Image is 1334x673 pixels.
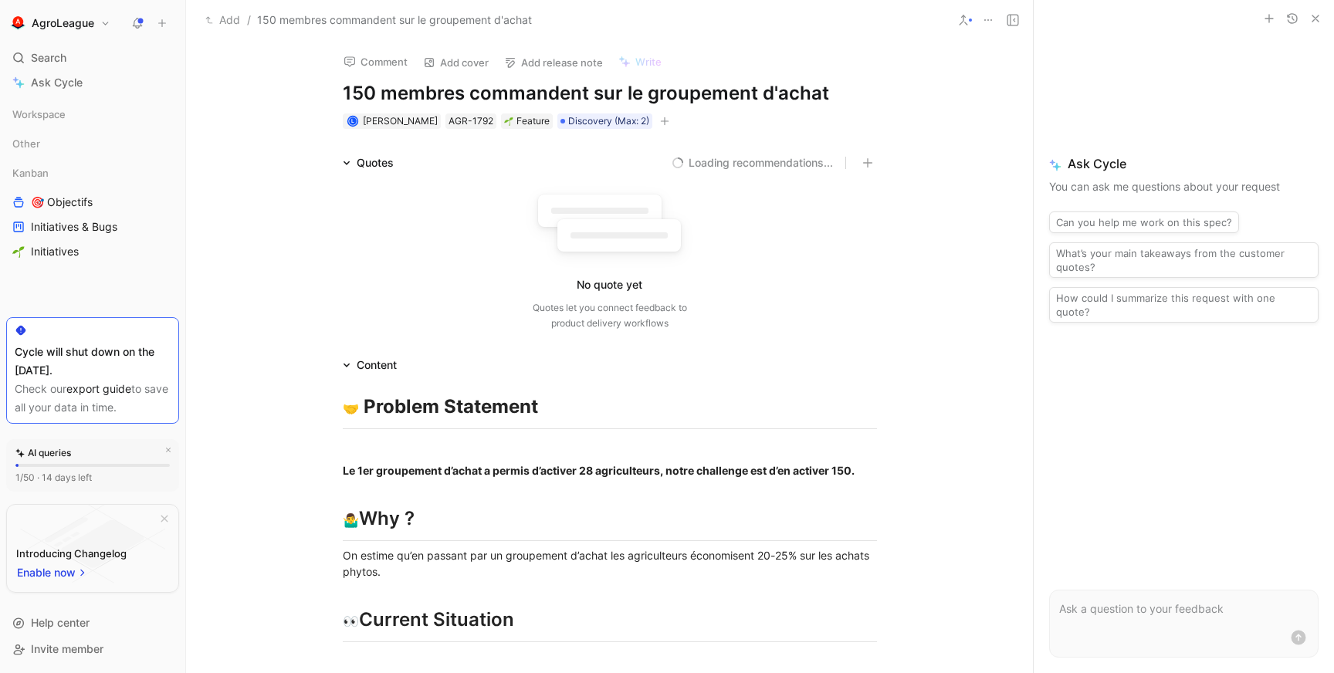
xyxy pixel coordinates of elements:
div: Cycle will shut down on the [DATE]. [15,343,171,380]
div: No quote yet [577,276,642,294]
button: Can you help me work on this spec? [1049,211,1239,233]
div: 🌱Feature [501,113,553,129]
strong: Le 1er groupement d’achat a permis d’activer 28 agriculteurs, notre challenge est d’en activer 150. [343,464,855,477]
div: Quotes let you connect feedback to product delivery workflows [533,300,687,331]
span: Other [12,136,40,151]
div: Check our to save all your data in time. [15,380,171,417]
div: Current Situation [343,606,877,634]
span: 150 membres commandent sur le groupement d'achat [257,11,532,29]
button: What’s your main takeaways from the customer quotes? [1049,242,1319,278]
button: How could I summarize this request with one quote? [1049,287,1319,323]
img: bg-BLZuj68n.svg [20,505,165,583]
button: Write [611,51,669,73]
span: Ask Cycle [31,73,83,92]
span: Ask Cycle [1049,154,1319,173]
div: L [348,117,357,126]
button: Enable now [16,563,89,583]
span: Search [31,49,66,67]
div: Other [6,132,179,155]
div: AI queries [15,445,71,461]
button: Add release note [497,52,610,73]
span: / [247,11,251,29]
div: Why ? [343,505,877,533]
button: Loading recommendations... [672,154,833,172]
a: 🎯 Objectifs [6,191,179,214]
strong: Problem Statement [364,395,538,418]
a: Ask Cycle [6,71,179,94]
div: Kanban [6,161,179,184]
img: 🌱 [12,245,25,258]
div: On estime qu’en passant par un groupement d’achat les agriculteurs économisent 20-25% sur les ach... [343,547,877,580]
span: 🎯 Objectifs [31,194,93,210]
span: Initiatives [31,244,79,259]
div: Feature [504,113,550,129]
div: AGR-1792 [449,113,493,129]
div: Content [337,356,403,374]
span: [PERSON_NAME] [363,115,438,127]
span: Enable now [17,563,77,582]
span: Discovery (Max: 2) [568,113,649,129]
span: Help center [31,616,90,629]
button: Comment [337,51,415,73]
div: Workspace [6,103,179,126]
div: Quotes [357,154,394,172]
div: Content [357,356,397,374]
a: 🌱Initiatives [6,240,179,263]
button: 🌱 [9,242,28,261]
div: Search [6,46,179,69]
button: Add cover [416,52,496,73]
a: export guide [66,382,131,395]
p: You can ask me questions about your request [1049,178,1319,196]
button: Add [201,11,244,29]
div: Help center [6,611,179,634]
div: Kanban🎯 ObjectifsInitiatives & Bugs🌱Initiatives [6,161,179,263]
div: 1/50 · 14 days left [15,470,92,485]
div: Invite member [6,637,179,661]
span: 🤝 [343,401,359,416]
h1: AgroLeague [32,16,94,30]
img: 🌱 [504,117,513,126]
span: Initiatives & Bugs [31,219,117,235]
span: Kanban [12,165,49,181]
a: Initiatives & Bugs [6,215,179,238]
div: Introducing Changelog [16,544,127,563]
span: 🤷‍♂ [343,512,359,528]
img: AgroLeague [10,15,25,31]
span: 👀 [343,614,359,629]
span: Write [635,55,662,69]
span: Workspace [12,107,66,122]
div: Discovery (Max: 2) [557,113,652,129]
div: Other [6,132,179,160]
button: AgroLeagueAgroLeague [6,12,114,34]
div: Quotes [337,154,400,172]
span: Invite member [31,642,103,655]
h1: 150 membres commandent sur le groupement d'achat [343,81,877,106]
